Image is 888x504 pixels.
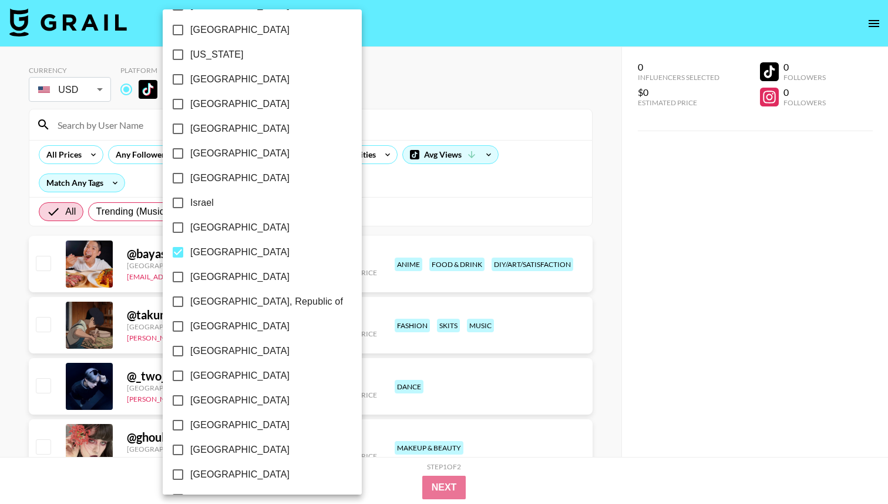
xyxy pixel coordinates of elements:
span: [GEOGRAPHIC_DATA] [190,443,290,457]
span: [GEOGRAPHIC_DATA] [190,468,290,482]
span: [GEOGRAPHIC_DATA] [190,97,290,111]
span: [GEOGRAPHIC_DATA] [190,23,290,37]
span: [GEOGRAPHIC_DATA] [190,270,290,284]
span: [GEOGRAPHIC_DATA] [190,245,290,259]
span: [GEOGRAPHIC_DATA] [190,319,290,333]
span: [GEOGRAPHIC_DATA] [190,221,290,235]
span: [GEOGRAPHIC_DATA], Republic of [190,295,343,309]
span: [GEOGRAPHIC_DATA] [190,72,290,86]
span: [GEOGRAPHIC_DATA] [190,344,290,358]
iframe: Drift Widget Chat Controller [829,445,874,490]
span: [GEOGRAPHIC_DATA] [190,418,290,432]
span: [GEOGRAPHIC_DATA] [190,393,290,408]
span: [US_STATE] [190,48,244,62]
span: [GEOGRAPHIC_DATA] [190,369,290,383]
span: [GEOGRAPHIC_DATA] [190,146,290,161]
span: [GEOGRAPHIC_DATA] [190,122,290,136]
span: [GEOGRAPHIC_DATA] [190,171,290,185]
span: Israel [190,196,214,210]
